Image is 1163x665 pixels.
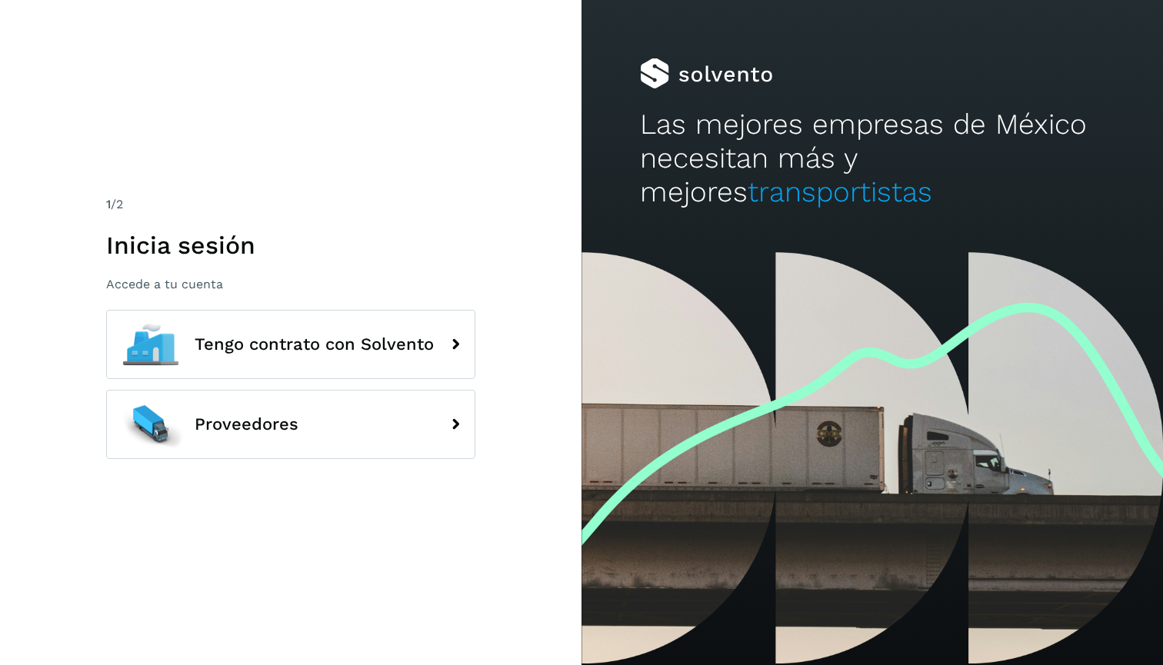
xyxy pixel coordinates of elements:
span: Proveedores [195,415,298,434]
span: Tengo contrato con Solvento [195,335,434,354]
h1: Inicia sesión [106,231,475,260]
h2: Las mejores empresas de México necesitan más y mejores [640,108,1105,210]
button: Tengo contrato con Solvento [106,310,475,379]
button: Proveedores [106,390,475,459]
p: Accede a tu cuenta [106,277,475,291]
span: 1 [106,197,111,211]
div: /2 [106,195,475,214]
span: transportistas [748,175,932,208]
